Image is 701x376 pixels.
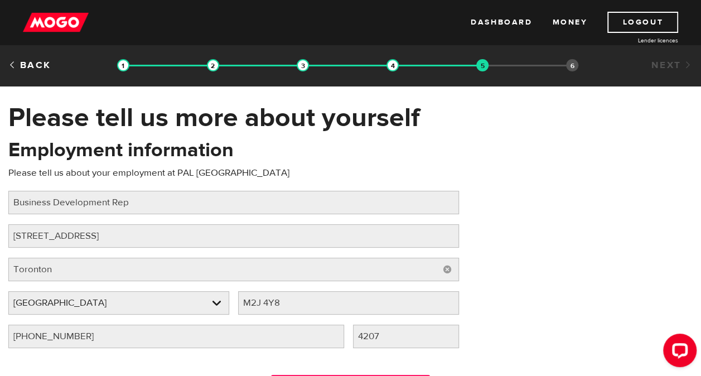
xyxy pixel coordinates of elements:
[297,59,309,71] img: transparent-188c492fd9eaac0f573672f40bb141c2.gif
[654,329,701,376] iframe: LiveChat chat widget
[8,166,459,180] p: Please tell us about your employment at PAL [GEOGRAPHIC_DATA]
[607,12,678,33] a: Logout
[471,12,532,33] a: Dashboard
[476,59,489,71] img: transparent-188c492fd9eaac0f573672f40bb141c2.gif
[8,59,51,71] a: Back
[117,59,129,71] img: transparent-188c492fd9eaac0f573672f40bb141c2.gif
[8,103,693,132] h1: Please tell us more about yourself
[23,12,89,33] img: mogo_logo-11ee424be714fa7cbb0f0f49df9e16ec.png
[8,138,234,162] h2: Employment information
[651,59,693,71] a: Next
[594,36,678,45] a: Lender licences
[552,12,587,33] a: Money
[386,59,399,71] img: transparent-188c492fd9eaac0f573672f40bb141c2.gif
[207,59,219,71] img: transparent-188c492fd9eaac0f573672f40bb141c2.gif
